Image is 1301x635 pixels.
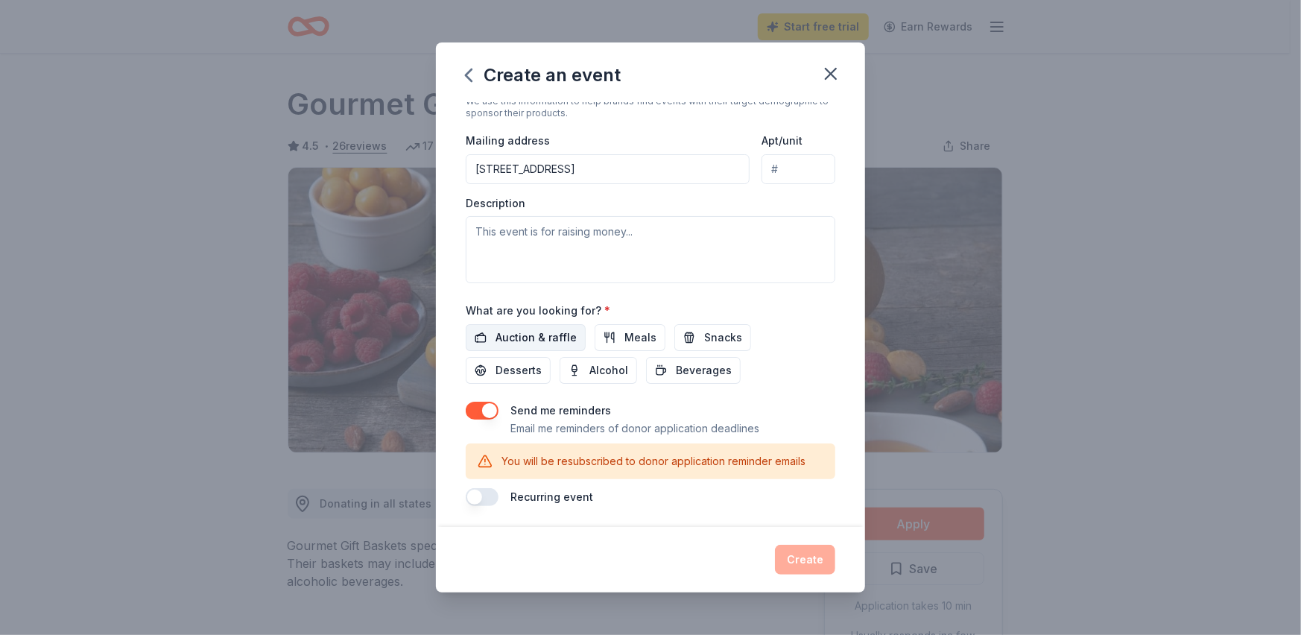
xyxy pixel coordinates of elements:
[466,324,586,351] button: Auction & raffle
[510,490,593,503] label: Recurring event
[595,324,665,351] button: Meals
[589,361,628,379] span: Alcohol
[466,196,525,211] label: Description
[466,303,610,318] label: What are you looking for?
[466,133,550,148] label: Mailing address
[496,361,542,379] span: Desserts
[496,329,577,347] span: Auction & raffle
[466,154,750,184] input: Enter a US address
[510,420,759,437] p: Email me reminders of donor application deadlines
[466,63,621,87] div: Create an event
[646,357,741,384] button: Beverages
[624,329,656,347] span: Meals
[501,452,805,470] p: You will be resubscribed to donor application reminder emails
[466,95,835,119] div: We use this information to help brands find events with their target demographic to sponsor their...
[560,357,637,384] button: Alcohol
[676,361,732,379] span: Beverages
[704,329,742,347] span: Snacks
[762,133,803,148] label: Apt/unit
[510,404,611,417] label: Send me reminders
[762,154,835,184] input: #
[466,357,551,384] button: Desserts
[674,324,751,351] button: Snacks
